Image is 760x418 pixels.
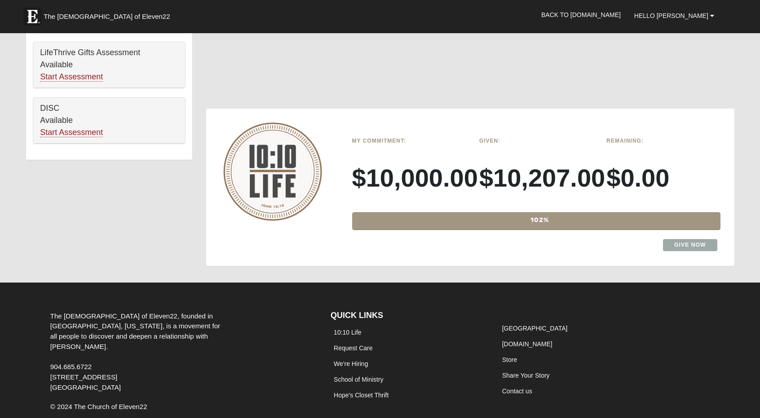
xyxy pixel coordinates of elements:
[334,360,368,367] a: We're Hiring
[535,4,627,26] a: Back to [DOMAIN_NAME]
[334,376,383,383] a: School of Ministry
[479,138,593,144] h6: Given:
[606,163,720,193] h3: $0.00
[223,122,322,221] img: 10-10-Life-logo-round-no-scripture.png
[33,98,185,144] div: DISC Available
[502,388,532,395] a: Contact us
[663,239,717,251] a: Give Now
[33,42,185,88] div: LifeThrive Gifts Assessment Available
[352,163,466,193] h3: $10,000.00
[502,372,550,379] a: Share Your Story
[502,340,552,348] a: [DOMAIN_NAME]
[353,213,728,230] div: 102%
[44,12,170,21] span: The [DEMOGRAPHIC_DATA] of Eleven22
[502,325,568,332] a: [GEOGRAPHIC_DATA]
[334,329,362,336] a: 10:10 Life
[606,138,720,144] h6: Remaining:
[502,356,517,363] a: Store
[50,403,147,410] span: © 2024 The Church of Eleven22
[40,72,103,82] a: Start Assessment
[634,12,708,19] span: Hello [PERSON_NAME]
[627,4,721,27] a: Hello [PERSON_NAME]
[352,138,466,144] h6: My Commitment:
[334,392,389,399] a: Hope's Closet Thrift
[334,344,372,352] a: Request Care
[40,128,103,137] a: Start Assessment
[479,163,593,193] h3: $10,207.00
[44,311,230,393] div: The [DEMOGRAPHIC_DATA] of Eleven22, founded in [GEOGRAPHIC_DATA], [US_STATE], is a movement for a...
[23,8,41,26] img: Eleven22 logo
[19,3,199,26] a: The [DEMOGRAPHIC_DATA] of Eleven22
[50,383,121,391] span: [GEOGRAPHIC_DATA]
[331,311,486,321] h4: QUICK LINKS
